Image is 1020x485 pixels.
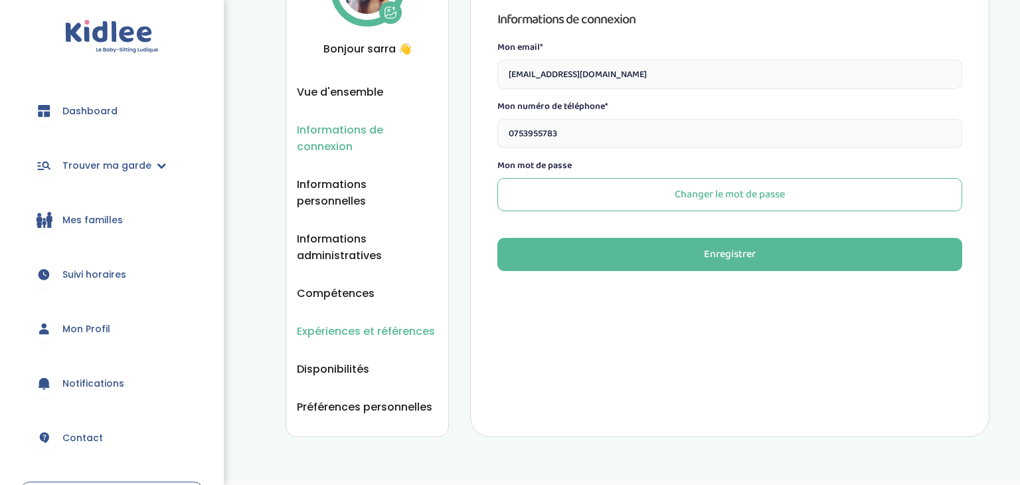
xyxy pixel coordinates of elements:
label: Mon email* [497,41,962,54]
img: logo.svg [65,20,159,54]
button: Vue d'ensemble [297,84,383,100]
span: Mon Profil [62,322,110,336]
a: Suivi horaires [20,250,204,298]
a: Mes familles [20,196,204,244]
span: Trouver ma garde [62,159,151,173]
span: Contact [62,431,103,445]
label: Mon mot de passe [497,159,962,173]
button: Disponibilités [297,361,369,377]
div: Changer le mot de passe [675,187,785,203]
button: Enregistrer [497,238,962,271]
input: Numéro de téléphone [497,119,962,148]
button: Informations administratives [297,231,438,264]
label: Mon numéro de téléphone* [497,100,962,114]
button: Préférences personnelles [297,399,432,415]
a: Notifications [20,359,204,407]
div: Enregistrer [704,247,756,262]
span: Suivi horaires [62,268,126,282]
span: Notifications [62,377,124,391]
span: Bonjour sarra 👋 [297,41,438,57]
button: Informations personnelles [297,176,438,209]
span: Dashboard [62,104,118,118]
span: Mes familles [62,213,123,227]
button: Compétences [297,285,375,302]
a: Trouver ma garde [20,142,204,189]
button: Changer le mot de passe [497,178,962,211]
h3: Informations de connexion [497,9,962,30]
a: Mon Profil [20,305,204,353]
a: Dashboard [20,87,204,135]
input: Email [497,60,962,89]
button: Expériences et références [297,323,435,339]
button: Informations de connexion [297,122,438,155]
a: Contact [20,414,204,462]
